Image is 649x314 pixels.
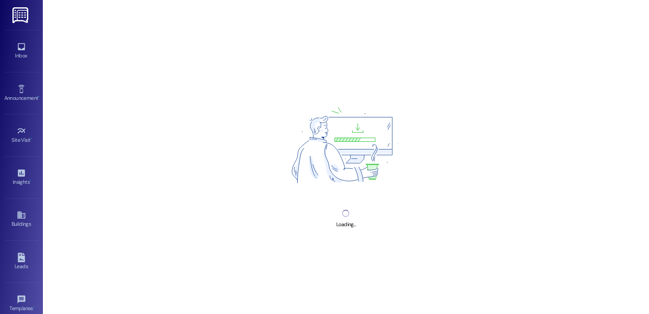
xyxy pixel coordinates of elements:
span: • [38,94,39,100]
span: • [30,178,31,184]
a: Insights • [4,166,39,189]
img: ResiDesk Logo [12,7,30,23]
span: • [33,304,34,310]
a: Site Visit • [4,124,39,147]
span: • [31,136,32,142]
a: Leads [4,250,39,273]
a: Inbox [4,39,39,63]
div: Loading... [336,220,356,229]
a: Buildings [4,208,39,231]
